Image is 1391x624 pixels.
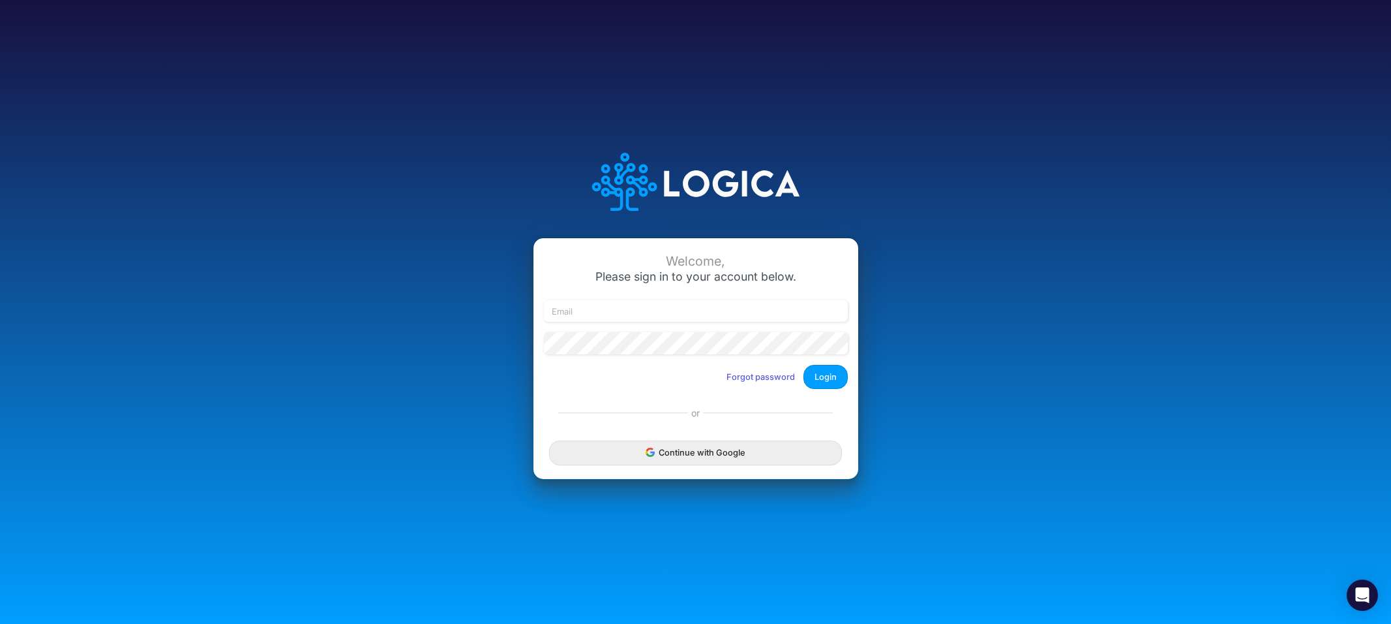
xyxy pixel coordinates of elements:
[549,441,841,465] button: Continue with Google
[803,365,848,389] button: Login
[595,270,796,283] span: Please sign in to your account below.
[544,254,848,269] div: Welcome,
[1347,580,1378,611] div: Open Intercom Messenger
[544,300,848,322] input: Email
[718,366,803,388] button: Forgot password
